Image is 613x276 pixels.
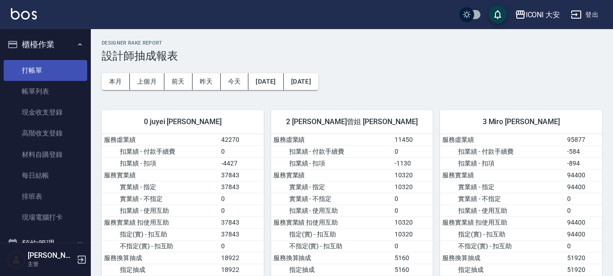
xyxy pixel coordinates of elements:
td: 0 [565,193,602,205]
td: 扣業績 - 付款手續費 [102,146,219,157]
td: 0 [392,205,433,216]
td: 10320 [392,216,433,228]
td: 0 [392,240,433,252]
td: 實業績 - 指定 [440,181,565,193]
button: ICONI 大安 [511,5,564,24]
td: 不指定(實) - 扣互助 [271,240,392,252]
td: 實業績 - 指定 [271,181,392,193]
a: 每日結帳 [4,165,87,186]
td: 扣業績 - 扣項 [102,157,219,169]
td: 94400 [565,181,602,193]
button: 上個月 [130,73,164,90]
td: 95877 [565,134,602,146]
td: 94400 [565,169,602,181]
span: 2 [PERSON_NAME]曾姐 [PERSON_NAME] [282,117,422,126]
td: 指定抽成 [271,264,392,276]
td: -584 [565,146,602,157]
td: 服務實業績 扣使用互助 [102,216,219,228]
td: -1130 [392,157,433,169]
td: 指定(實) - 扣互助 [102,228,219,240]
td: 42270 [219,134,264,146]
td: 51920 [565,252,602,264]
td: 37843 [219,169,264,181]
td: 0 [392,193,433,205]
h2: Designer Rake Report [102,40,602,46]
td: 0 [219,205,264,216]
td: 服務實業績 [440,169,565,181]
a: 帳單列表 [4,81,87,102]
td: 11450 [392,134,433,146]
button: 前天 [164,73,193,90]
td: 扣業績 - 使用互助 [102,205,219,216]
a: 高階收支登錄 [4,123,87,144]
h5: [PERSON_NAME] [28,251,74,260]
button: 昨天 [193,73,221,90]
td: 服務虛業績 [102,134,219,146]
button: 今天 [221,73,249,90]
td: 指定抽成 [102,264,219,276]
td: 指定抽成 [440,264,565,276]
button: [DATE] [248,73,283,90]
td: -894 [565,157,602,169]
td: 0 [565,205,602,216]
a: 打帳單 [4,60,87,81]
td: 服務換算抽成 [271,252,392,264]
td: 37843 [219,216,264,228]
button: 預約管理 [4,232,87,256]
a: 現金收支登錄 [4,102,87,123]
td: 服務實業績 扣使用互助 [440,216,565,228]
td: 服務換算抽成 [102,252,219,264]
td: 0 [219,193,264,205]
button: [DATE] [284,73,318,90]
td: 扣業績 - 付款手續費 [440,146,565,157]
td: 服務虛業績 [440,134,565,146]
td: 實業績 - 指定 [102,181,219,193]
a: 排班表 [4,186,87,207]
h3: 設計師抽成報表 [102,50,602,62]
td: 5160 [392,252,433,264]
td: 實業績 - 不指定 [102,193,219,205]
td: 10320 [392,181,433,193]
td: 0 [219,240,264,252]
td: 不指定(實) - 扣互助 [440,240,565,252]
span: 3 Miro [PERSON_NAME] [451,117,591,126]
a: 材料自購登錄 [4,144,87,165]
button: 櫃檯作業 [4,33,87,56]
p: 主管 [28,260,74,268]
td: 扣業績 - 使用互助 [440,205,565,216]
td: 指定(實) - 扣互助 [271,228,392,240]
td: 0 [565,240,602,252]
td: 51920 [565,264,602,276]
td: 10320 [392,169,433,181]
button: 登出 [567,6,602,23]
td: -4427 [219,157,264,169]
a: 現場電腦打卡 [4,207,87,228]
td: 服務換算抽成 [440,252,565,264]
td: 0 [219,146,264,157]
td: 37843 [219,228,264,240]
td: 94400 [565,228,602,240]
td: 服務實業績 [271,169,392,181]
td: 實業績 - 不指定 [440,193,565,205]
td: 服務實業績 扣使用互助 [271,216,392,228]
td: 10320 [392,228,433,240]
td: 37843 [219,181,264,193]
img: Logo [11,8,37,20]
button: save [489,5,507,24]
td: 指定(實) - 扣互助 [440,228,565,240]
td: 18922 [219,264,264,276]
td: 服務實業績 [102,169,219,181]
span: 0 juyei [PERSON_NAME] [113,117,253,126]
td: 不指定(實) - 扣互助 [102,240,219,252]
td: 18922 [219,252,264,264]
td: 5160 [392,264,433,276]
td: 扣業績 - 使用互助 [271,205,392,216]
td: 實業績 - 不指定 [271,193,392,205]
td: 扣業績 - 付款手續費 [271,146,392,157]
button: 本月 [102,73,130,90]
div: ICONI 大安 [526,9,560,20]
td: 0 [392,146,433,157]
img: Person [7,251,25,269]
td: 扣業績 - 扣項 [440,157,565,169]
td: 服務虛業績 [271,134,392,146]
